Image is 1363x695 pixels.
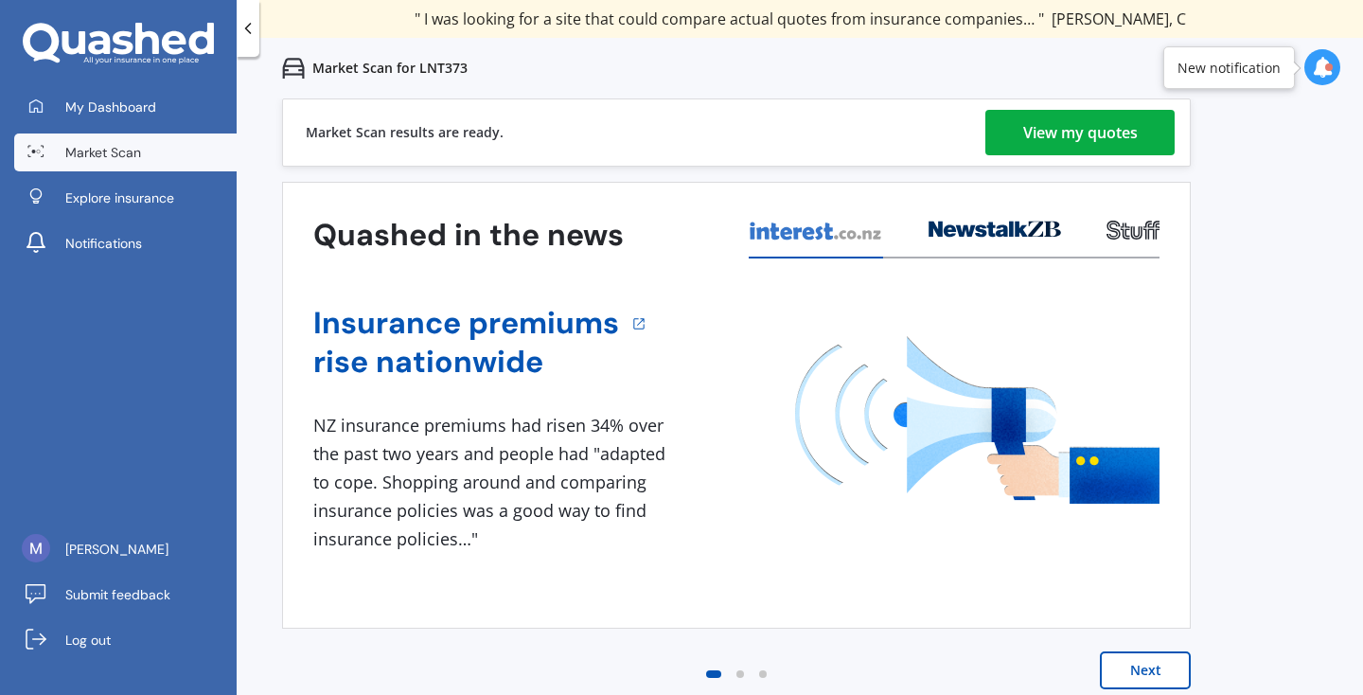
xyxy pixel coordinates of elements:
[1100,651,1191,689] button: Next
[14,179,237,217] a: Explore insurance
[65,188,174,207] span: Explore insurance
[65,98,156,116] span: My Dashboard
[313,216,624,255] h3: Quashed in the news
[65,540,168,559] span: [PERSON_NAME]
[22,534,50,562] img: ACg8ocL76dno9xf_u2i6zzumgQmNVPxwnjFdeyCUnBfaAmh_VGsAKpw=s96-c
[65,631,111,650] span: Log out
[14,224,237,262] a: Notifications
[985,110,1175,155] a: View my quotes
[14,88,237,126] a: My Dashboard
[313,412,673,553] div: NZ insurance premiums had risen 34% over the past two years and people had "adapted to cope. Shop...
[313,304,619,343] a: Insurance premiums
[14,134,237,171] a: Market Scan
[65,143,141,162] span: Market Scan
[312,59,468,78] p: Market Scan for LNT373
[65,234,142,253] span: Notifications
[14,530,237,568] a: [PERSON_NAME]
[306,99,504,166] div: Market Scan results are ready.
[1023,110,1138,155] div: View my quotes
[282,57,305,80] img: car.f15378c7a67c060ca3f3.svg
[65,585,170,604] span: Submit feedback
[795,336,1159,504] img: media image
[14,576,237,614] a: Submit feedback
[14,621,237,659] a: Log out
[313,343,619,382] a: rise nationwide
[1177,59,1281,78] div: New notification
